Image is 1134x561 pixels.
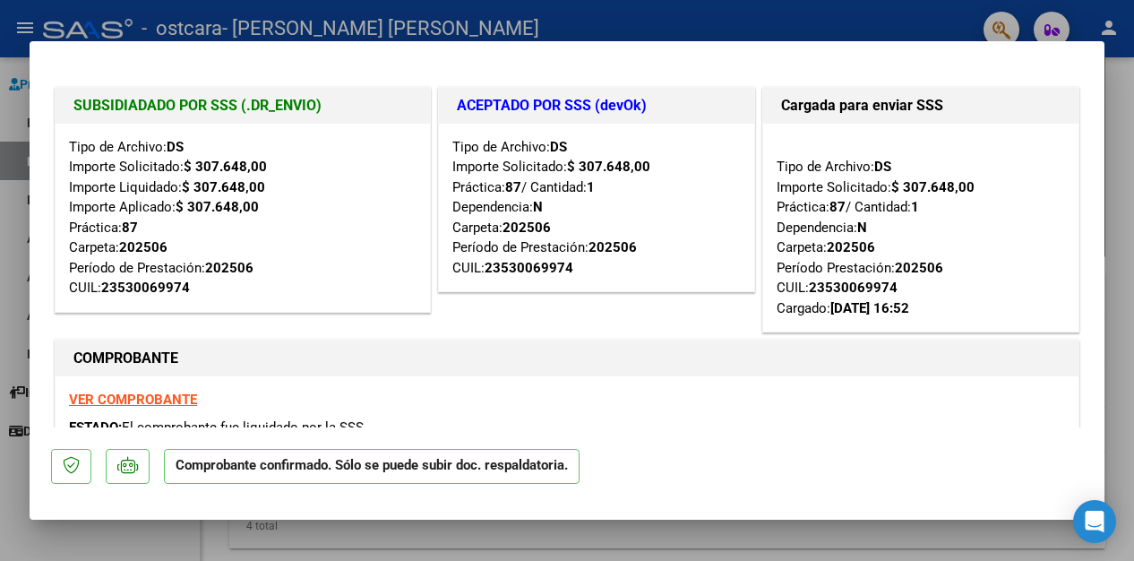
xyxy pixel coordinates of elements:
div: Open Intercom Messenger [1073,500,1116,543]
strong: 202506 [827,239,875,255]
span: El comprobante fue liquidado por la SSS. [122,419,367,436]
a: VER COMPROBANTE [69,392,197,408]
strong: N [857,220,867,236]
strong: 202506 [119,239,168,255]
h1: SUBSIDIADADO POR SSS (.DR_ENVIO) [73,95,412,117]
div: Tipo de Archivo: Importe Solicitado: Importe Liquidado: Importe Aplicado: Práctica: Carpeta: Perí... [69,137,417,298]
h1: Cargada para enviar SSS [781,95,1061,117]
strong: 87 [122,220,138,236]
strong: DS [874,159,891,175]
span: ESTADO: [69,419,122,436]
strong: $ 307.648,00 [891,179,975,195]
strong: DS [550,139,567,155]
div: 23530069974 [101,278,190,298]
strong: 202506 [503,220,551,236]
h1: ACEPTADO POR SSS (devOk) [457,95,737,117]
strong: 202506 [588,239,637,255]
strong: 202506 [895,260,943,276]
div: 23530069974 [809,278,898,298]
div: 23530069974 [485,258,573,279]
strong: 87 [829,199,846,215]
strong: [DATE] 16:52 [830,300,909,316]
strong: N [533,199,543,215]
strong: DS [167,139,184,155]
strong: 202506 [205,260,253,276]
strong: $ 307.648,00 [184,159,267,175]
strong: COMPROBANTE [73,350,178,367]
p: Comprobante confirmado. Sólo se puede subir doc. respaldatoria. [164,449,580,484]
div: Tipo de Archivo: Importe Solicitado: Práctica: / Cantidad: Dependencia: Carpeta: Período de Prest... [452,137,742,279]
strong: $ 307.648,00 [176,199,259,215]
strong: 87 [505,179,521,195]
div: Tipo de Archivo: Importe Solicitado: Práctica: / Cantidad: Dependencia: Carpeta: Período Prestaci... [777,137,1065,319]
strong: 1 [587,179,595,195]
strong: $ 307.648,00 [567,159,650,175]
strong: $ 307.648,00 [182,179,265,195]
strong: 1 [911,199,919,215]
